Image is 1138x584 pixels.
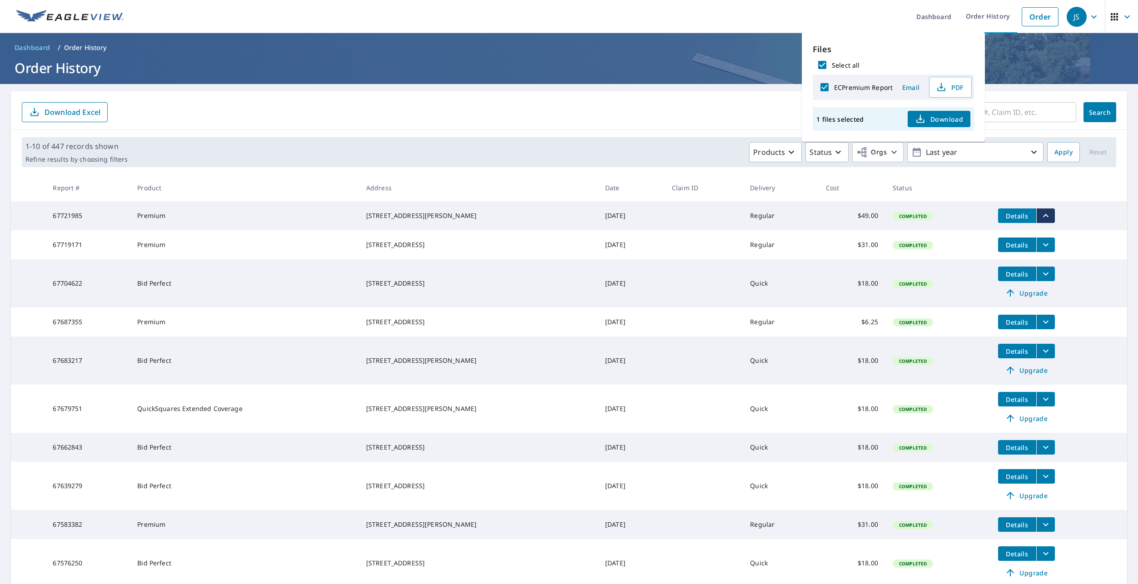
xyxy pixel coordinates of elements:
td: $6.25 [819,307,885,337]
span: Upgrade [1004,490,1049,501]
button: filesDropdownBtn-67719171 [1036,238,1055,252]
nav: breadcrumb [11,40,1127,55]
span: Upgrade [1004,365,1049,376]
a: Upgrade [998,411,1055,426]
span: Upgrade [1004,413,1049,424]
button: filesDropdownBtn-67687355 [1036,315,1055,329]
td: $18.00 [819,337,885,385]
span: Completed [894,445,932,451]
span: Details [1004,318,1031,327]
h1: Order History [11,59,1127,77]
div: [STREET_ADDRESS][PERSON_NAME] [366,404,591,413]
td: [DATE] [598,462,665,510]
p: Order History [64,43,107,52]
td: Premium [130,510,359,539]
th: Status [885,174,991,201]
button: PDF [929,77,972,98]
span: Orgs [856,147,887,158]
th: Address [359,174,598,201]
button: Apply [1047,142,1080,162]
td: 67662843 [45,433,130,462]
th: Cost [819,174,885,201]
button: detailsBtn-67721985 [998,208,1036,223]
p: Download Excel [45,107,100,117]
span: Completed [894,242,932,248]
td: [DATE] [598,385,665,433]
button: Status [805,142,849,162]
td: Premium [130,201,359,230]
span: Completed [894,483,932,490]
th: Delivery [743,174,819,201]
td: $49.00 [819,201,885,230]
input: Address, Report #, Claim ID, etc. [925,99,1076,125]
div: [STREET_ADDRESS] [366,317,591,327]
span: Details [1004,520,1031,529]
span: Details [1004,549,1031,558]
td: [DATE] [598,307,665,337]
a: Order [1022,7,1058,26]
a: Upgrade [998,488,1055,503]
button: detailsBtn-67662843 [998,440,1036,455]
button: detailsBtn-67576250 [998,546,1036,561]
span: Dashboard [15,43,50,52]
p: Status [810,147,832,158]
td: Premium [130,230,359,259]
span: Details [1004,472,1031,481]
p: Last year [922,144,1029,160]
td: 67721985 [45,201,130,230]
button: Search [1083,102,1116,122]
span: Completed [894,213,932,219]
li: / [58,42,60,53]
td: $18.00 [819,385,885,433]
td: 67683217 [45,337,130,385]
a: Upgrade [998,565,1055,580]
span: Details [1004,241,1031,249]
span: PDF [935,82,964,93]
button: Products [749,142,802,162]
td: Regular [743,230,819,259]
button: Download Excel [22,102,108,122]
td: Bid Perfect [130,433,359,462]
span: Email [900,83,922,92]
td: Quick [743,337,819,385]
td: $31.00 [819,230,885,259]
button: filesDropdownBtn-67721985 [1036,208,1055,223]
div: [STREET_ADDRESS] [366,559,591,568]
span: Download [915,114,963,124]
td: Quick [743,433,819,462]
button: filesDropdownBtn-67583382 [1036,517,1055,532]
td: [DATE] [598,433,665,462]
button: detailsBtn-67639279 [998,469,1036,484]
span: Upgrade [1004,287,1049,298]
td: [DATE] [598,259,665,307]
button: filesDropdownBtn-67639279 [1036,469,1055,484]
td: Regular [743,201,819,230]
th: Product [130,174,359,201]
div: [STREET_ADDRESS] [366,279,591,288]
label: Select all [832,61,860,69]
td: Quick [743,462,819,510]
th: Date [598,174,665,201]
td: Regular [743,510,819,539]
button: Last year [907,142,1044,162]
td: Bid Perfect [130,462,359,510]
td: 67704622 [45,259,130,307]
button: detailsBtn-67683217 [998,344,1036,358]
div: [STREET_ADDRESS] [366,443,591,452]
td: $31.00 [819,510,885,539]
span: Apply [1054,147,1073,158]
span: Details [1004,212,1031,220]
p: 1 files selected [816,115,864,124]
button: detailsBtn-67687355 [998,315,1036,329]
div: JS [1067,7,1087,27]
th: Report # [45,174,130,201]
div: [STREET_ADDRESS] [366,240,591,249]
button: filesDropdownBtn-67662843 [1036,440,1055,455]
div: [STREET_ADDRESS][PERSON_NAME] [366,520,591,529]
td: $18.00 [819,259,885,307]
button: Orgs [852,142,904,162]
td: Premium [130,307,359,337]
td: $18.00 [819,462,885,510]
a: Upgrade [998,286,1055,300]
button: detailsBtn-67679751 [998,392,1036,406]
